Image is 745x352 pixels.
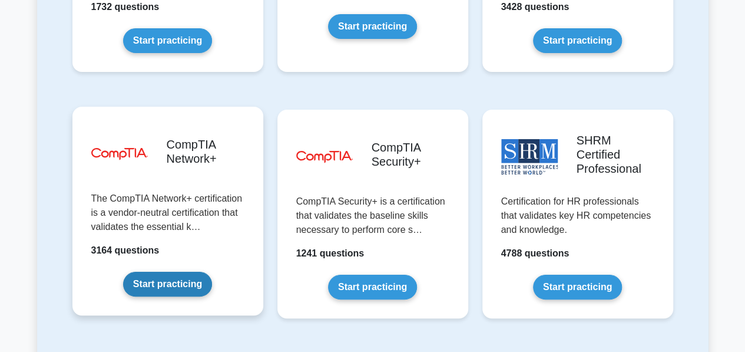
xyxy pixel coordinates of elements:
a: Start practicing [123,28,212,53]
a: Start practicing [328,275,417,300]
a: Start practicing [533,275,622,300]
a: Start practicing [123,272,212,297]
a: Start practicing [533,28,622,53]
a: Start practicing [328,14,417,39]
